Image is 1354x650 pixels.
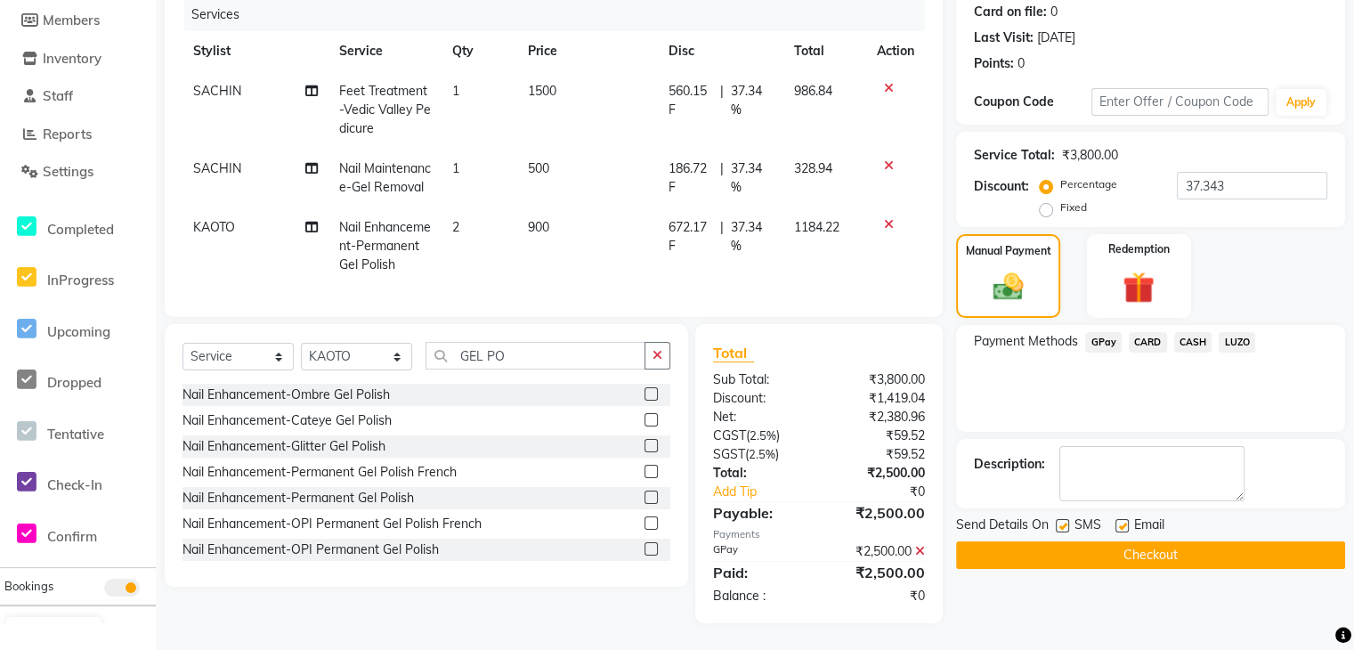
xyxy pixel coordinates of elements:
[965,243,1050,259] label: Manual Payment
[193,160,241,176] span: SACHIN
[956,516,1049,538] span: Send Details On
[1113,268,1164,307] img: _gift.svg
[442,31,517,71] th: Qty
[1276,89,1326,116] button: Apply
[700,562,819,583] div: Paid:
[700,483,839,501] a: Add Tip
[1085,332,1122,353] span: GPay
[182,463,457,482] div: Nail Enhancement-Permanent Gel Polish French
[700,542,819,561] div: GPay
[974,3,1047,21] div: Card on file:
[713,344,754,362] span: Total
[819,445,938,464] div: ₹59.52
[974,332,1078,351] span: Payment Methods
[819,370,938,389] div: ₹3,800.00
[182,540,439,559] div: Nail Enhancement-OPI Permanent Gel Polish
[713,427,746,443] span: CGST
[182,386,390,404] div: Nail Enhancement-Ombre Gel Polish
[819,542,938,561] div: ₹2,500.00
[1060,176,1117,192] label: Percentage
[974,54,1014,73] div: Points:
[1062,146,1118,165] div: ₹3,800.00
[819,464,938,483] div: ₹2,500.00
[43,12,100,28] span: Members
[528,219,549,235] span: 900
[47,221,114,238] span: Completed
[1037,28,1075,47] div: [DATE]
[720,82,724,119] span: |
[700,445,819,464] div: ( )
[193,219,235,235] span: KAOTO
[1050,3,1058,21] div: 0
[182,411,392,430] div: Nail Enhancement-Cateye Gel Polish
[731,218,773,256] span: 37.34 %
[1091,88,1269,116] input: Enter Offer / Coupon Code
[720,218,724,256] span: |
[4,579,53,593] span: Bookings
[974,177,1029,196] div: Discount:
[1018,54,1025,73] div: 0
[750,428,776,443] span: 2.5%
[4,125,151,145] a: Reports
[669,82,714,119] span: 560.15 F
[819,587,938,605] div: ₹0
[452,219,459,235] span: 2
[974,93,1091,111] div: Coupon Code
[984,270,1033,305] img: _cash.svg
[182,489,414,508] div: Nail Enhancement-Permanent Gel Polish
[1129,332,1167,353] span: CARD
[47,374,101,391] span: Dropped
[866,31,925,71] th: Action
[713,527,925,542] div: Payments
[794,219,839,235] span: 1184.22
[974,455,1045,474] div: Description:
[528,83,556,99] span: 1500
[731,82,773,119] span: 37.34 %
[669,218,714,256] span: 672.17 F
[700,408,819,427] div: Net:
[528,160,549,176] span: 500
[43,126,92,142] span: Reports
[43,50,101,67] span: Inventory
[193,83,241,99] span: SACHIN
[713,446,745,462] span: SGST
[819,408,938,427] div: ₹2,380.96
[47,528,97,545] span: Confirm
[1174,332,1212,353] span: CASH
[182,31,328,71] th: Stylist
[47,323,110,340] span: Upcoming
[839,483,938,501] div: ₹0
[794,83,832,99] span: 986.84
[452,83,459,99] span: 1
[794,160,832,176] span: 328.94
[974,146,1055,165] div: Service Total:
[6,617,101,642] button: Generate Report
[426,342,645,370] input: Search or Scan
[1108,241,1170,257] label: Redemption
[783,31,866,71] th: Total
[749,447,775,461] span: 2.5%
[1074,516,1101,538] span: SMS
[43,87,73,104] span: Staff
[819,562,938,583] div: ₹2,500.00
[669,159,714,197] span: 186.72 F
[47,272,114,288] span: InProgress
[4,49,151,69] a: Inventory
[4,86,151,107] a: Staff
[182,437,385,456] div: Nail Enhancement-Glitter Gel Polish
[339,160,431,195] span: Nail Maintenance-Gel Removal
[4,162,151,183] a: Settings
[731,159,773,197] span: 37.34 %
[700,370,819,389] div: Sub Total:
[956,541,1345,569] button: Checkout
[700,587,819,605] div: Balance :
[339,219,431,272] span: Nail Enhancement-Permanent Gel Polish
[700,502,819,524] div: Payable:
[339,83,431,136] span: Feet Treatment-Vedic Valley Pedicure
[43,163,93,180] span: Settings
[1060,199,1087,215] label: Fixed
[720,159,724,197] span: |
[658,31,784,71] th: Disc
[517,31,658,71] th: Price
[182,515,482,533] div: Nail Enhancement-OPI Permanent Gel Polish French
